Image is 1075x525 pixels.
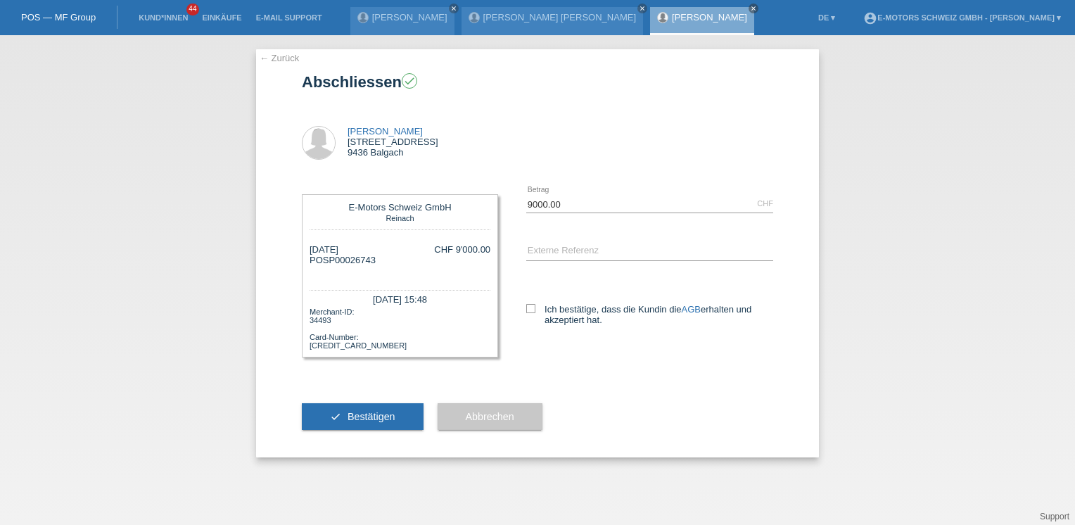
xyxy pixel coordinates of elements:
[302,403,424,430] button: check Bestätigen
[750,5,757,12] i: close
[449,4,459,13] a: close
[672,12,747,23] a: [PERSON_NAME]
[21,12,96,23] a: POS — MF Group
[310,306,490,350] div: Merchant-ID: 34493 Card-Number: [CREDIT_CARD_NUMBER]
[132,13,195,22] a: Kund*innen
[466,411,514,422] span: Abbrechen
[483,12,636,23] a: [PERSON_NAME] [PERSON_NAME]
[403,75,416,87] i: check
[639,5,646,12] i: close
[434,244,490,255] div: CHF 9'000.00
[186,4,199,15] span: 44
[195,13,248,22] a: Einkäufe
[682,304,701,315] a: AGB
[863,11,877,25] i: account_circle
[811,13,842,22] a: DE ▾
[757,199,773,208] div: CHF
[310,244,376,276] div: [DATE] POSP00026743
[438,403,542,430] button: Abbrechen
[249,13,329,22] a: E-Mail Support
[310,290,490,306] div: [DATE] 15:48
[450,5,457,12] i: close
[372,12,447,23] a: [PERSON_NAME]
[348,126,438,158] div: [STREET_ADDRESS] 9436 Balgach
[526,304,773,325] label: Ich bestätige, dass die Kundin die erhalten und akzeptiert hat.
[302,73,773,91] h1: Abschliessen
[749,4,758,13] a: close
[348,411,395,422] span: Bestätigen
[348,126,423,137] a: [PERSON_NAME]
[313,202,487,213] div: E-Motors Schweiz GmbH
[637,4,647,13] a: close
[260,53,299,63] a: ← Zurück
[856,13,1068,22] a: account_circleE-Motors Schweiz GmbH - [PERSON_NAME] ▾
[313,213,487,222] div: Reinach
[330,411,341,422] i: check
[1040,512,1069,521] a: Support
